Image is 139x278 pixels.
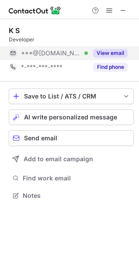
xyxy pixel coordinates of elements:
[23,174,130,182] span: Find work email
[9,109,134,125] button: AI write personalized message
[9,151,134,167] button: Add to email campaign
[9,5,61,16] img: ContactOut v5.3.10
[24,135,57,142] span: Send email
[24,156,93,163] span: Add to email campaign
[24,114,117,121] span: AI write personalized message
[9,26,20,35] div: K S
[9,36,134,44] div: Developer
[9,190,134,202] button: Notes
[93,63,128,71] button: Reveal Button
[93,49,128,58] button: Reveal Button
[21,49,81,57] span: ***@[DOMAIN_NAME]
[9,88,134,104] button: save-profile-one-click
[23,192,130,200] span: Notes
[24,93,118,100] div: Save to List / ATS / CRM
[9,130,134,146] button: Send email
[9,172,134,184] button: Find work email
